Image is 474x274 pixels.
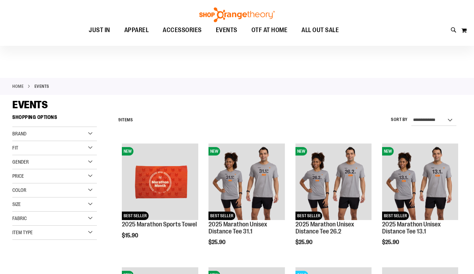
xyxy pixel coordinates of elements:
[295,144,372,221] a: 2025 Marathon Unisex Distance Tee 26.2NEWBEST SELLER
[295,144,372,220] img: 2025 Marathon Unisex Distance Tee 26.2
[295,221,354,235] a: 2025 Marathon Unisex Distance Tee 26.2
[12,173,24,179] span: Price
[89,22,110,38] span: JUST IN
[12,111,97,127] strong: Shopping Options
[251,22,288,38] span: OTF AT HOME
[391,117,408,123] label: Sort By
[382,212,409,220] span: BEST SELLER
[295,147,307,156] span: NEW
[208,221,267,235] a: 2025 Marathon Unisex Distance Tee 31.1
[12,83,24,90] a: Home
[198,7,276,22] img: Shop Orangetheory
[382,147,394,156] span: NEW
[35,83,49,90] strong: EVENTS
[124,22,149,38] span: APPAREL
[382,144,458,221] a: 2025 Marathon Unisex Distance Tee 13.1NEWBEST SELLER
[163,22,202,38] span: ACCESSORIES
[12,187,26,193] span: Color
[216,22,237,38] span: EVENTS
[208,239,226,245] span: $25.90
[122,144,198,220] img: 2025 Marathon Sports Towel
[295,239,313,245] span: $25.90
[118,140,201,256] div: product
[122,232,139,239] span: $15.90
[382,144,458,220] img: 2025 Marathon Unisex Distance Tee 13.1
[208,212,235,220] span: BEST SELLER
[292,140,375,263] div: product
[122,212,149,220] span: BEST SELLER
[12,215,27,221] span: Fabric
[12,159,29,165] span: Gender
[205,140,288,263] div: product
[12,131,26,136] span: Brand
[12,230,33,235] span: Item Type
[382,239,400,245] span: $25.90
[208,144,285,220] img: 2025 Marathon Unisex Distance Tee 31.1
[12,99,48,111] span: EVENTS
[122,147,133,156] span: NEW
[382,221,441,235] a: 2025 Marathon Unisex Distance Tee 13.1
[379,140,462,263] div: product
[118,115,133,126] h2: Items
[295,212,322,220] span: BEST SELLER
[12,145,18,151] span: Fit
[301,22,339,38] span: ALL OUT SALE
[122,221,197,228] a: 2025 Marathon Sports Towel
[208,144,285,221] a: 2025 Marathon Unisex Distance Tee 31.1NEWBEST SELLER
[118,117,121,122] span: 9
[122,144,198,221] a: 2025 Marathon Sports TowelNEWBEST SELLER
[208,147,220,156] span: NEW
[12,201,21,207] span: Size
